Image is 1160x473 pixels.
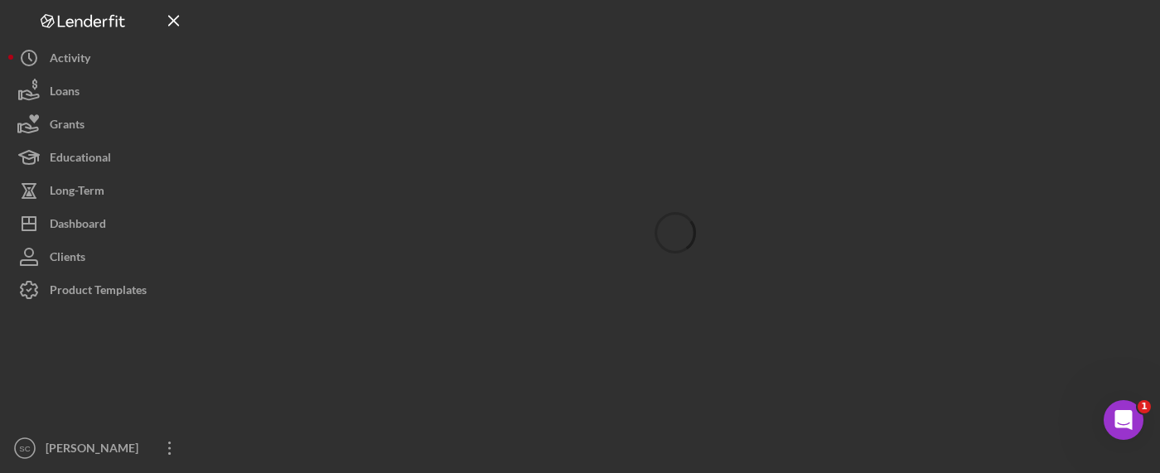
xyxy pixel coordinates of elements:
[41,432,149,469] div: [PERSON_NAME]
[50,108,85,145] div: Grants
[50,174,104,211] div: Long-Term
[1104,400,1143,440] iframe: Intercom live chat
[8,108,191,141] button: Grants
[8,141,191,174] button: Educational
[8,240,191,273] button: Clients
[1138,400,1151,413] span: 1
[8,174,191,207] button: Long-Term
[50,207,106,244] div: Dashboard
[50,273,147,311] div: Product Templates
[8,207,191,240] button: Dashboard
[8,41,191,75] button: Activity
[50,75,80,112] div: Loans
[50,41,90,79] div: Activity
[50,141,111,178] div: Educational
[19,444,30,453] text: SC
[8,75,191,108] button: Loans
[8,273,191,306] button: Product Templates
[8,432,191,465] button: SC[PERSON_NAME]
[50,240,85,278] div: Clients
